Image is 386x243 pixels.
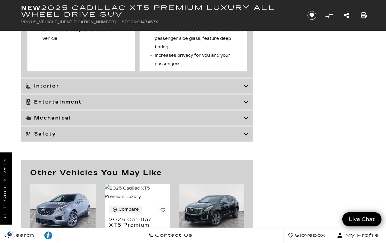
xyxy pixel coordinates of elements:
div: Explore your accessibility options [39,231,57,240]
h3: Mechanical [26,115,243,121]
div: Compare [119,207,139,212]
a: Contact Us [144,228,197,243]
img: 2025 Cadillac XT5 Premium Luxury [179,184,244,233]
span: Live Chat [346,216,378,223]
h2: Other Vehicles You May Like [30,169,244,177]
span: [US_VEHICLE_IDENTIFICATION_NUMBER] [29,20,116,24]
h3: 2025 Cadillac XT5 Premium Luxury [109,217,156,233]
span: VIN: [21,20,29,24]
li: Enhances the appearance of your vehicle [43,26,132,43]
h3: Interior [26,83,243,89]
a: Live Chat [342,212,381,226]
h3: Entertainment [26,99,243,105]
section: Click to Open Cookie Consent Modal [3,231,17,237]
button: Open user profile menu [330,228,386,243]
span: Contact Us [153,231,192,240]
strong: New [21,4,41,11]
li: All windows, except the driver and front passenger side glass, feature deep tinting [155,26,244,51]
h1: 2025 Cadillac XT5 Premium Luxury All Wheel Drive SUV [21,5,297,18]
button: Compare Vehicle [109,206,142,213]
a: Glovebox [283,228,330,243]
li: Bright brushed aluminum roof rails [27,14,135,72]
button: Save Vehicle [158,206,167,218]
h3: Safety [26,131,243,137]
span: Glovebox [293,231,325,240]
span: Stock: [122,20,137,24]
a: Print this New 2025 Cadillac XT5 Premium Luxury All Wheel Drive SUV [361,11,367,20]
a: Explore your accessibility options [39,228,58,243]
img: Opt-Out Icon [3,231,17,237]
li: Increases privacy for you and your passengers [155,51,244,68]
span: C143457X [137,20,158,24]
li: Deep-tinted glass [139,14,247,72]
img: 2025 Cadillac XT5 Premium Luxury [105,184,170,201]
img: 2025 Cadillac XT5 Premium Luxury [30,184,96,233]
a: 2025 Cadillac XT5 Premium Luxury $62,068 [109,217,168,241]
span: Search [9,231,34,240]
button: Save vehicle [305,11,318,20]
button: Compare Vehicle [324,11,334,20]
a: Share this New 2025 Cadillac XT5 Premium Luxury All Wheel Drive SUV [344,11,349,20]
span: My Profile [343,231,379,240]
